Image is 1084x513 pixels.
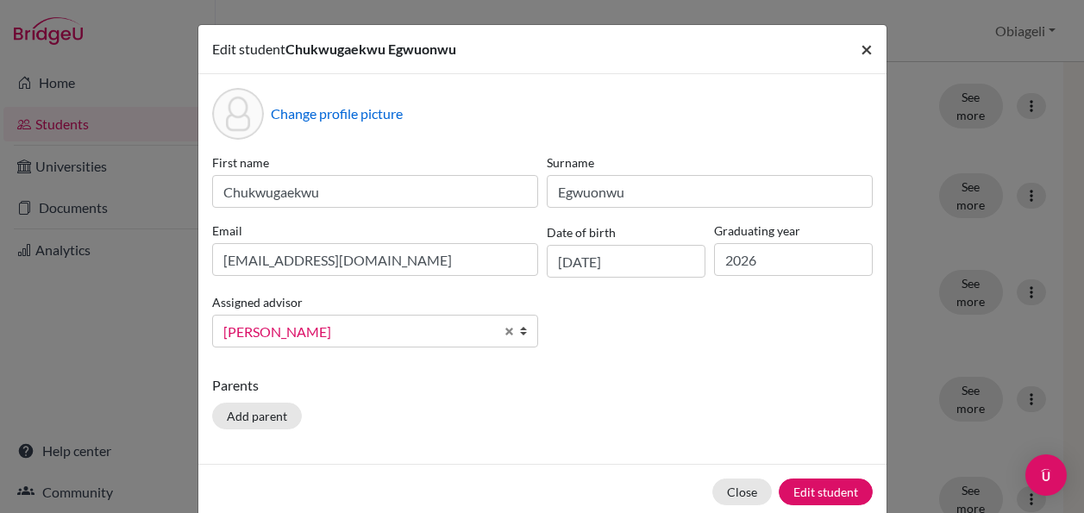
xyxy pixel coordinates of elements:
[212,41,285,57] span: Edit student
[212,403,302,429] button: Add parent
[547,153,873,172] label: Surname
[547,245,705,278] input: dd/mm/yyyy
[1025,454,1067,496] div: Open Intercom Messenger
[212,222,538,240] label: Email
[712,479,772,505] button: Close
[714,222,873,240] label: Graduating year
[847,25,887,73] button: Close
[212,375,873,396] p: Parents
[285,41,456,57] span: Chukwugaekwu Egwuonwu
[547,223,616,241] label: Date of birth
[861,36,873,61] span: ×
[212,88,264,140] div: Profile picture
[212,293,303,311] label: Assigned advisor
[223,321,494,343] span: [PERSON_NAME]
[779,479,873,505] button: Edit student
[212,153,538,172] label: First name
